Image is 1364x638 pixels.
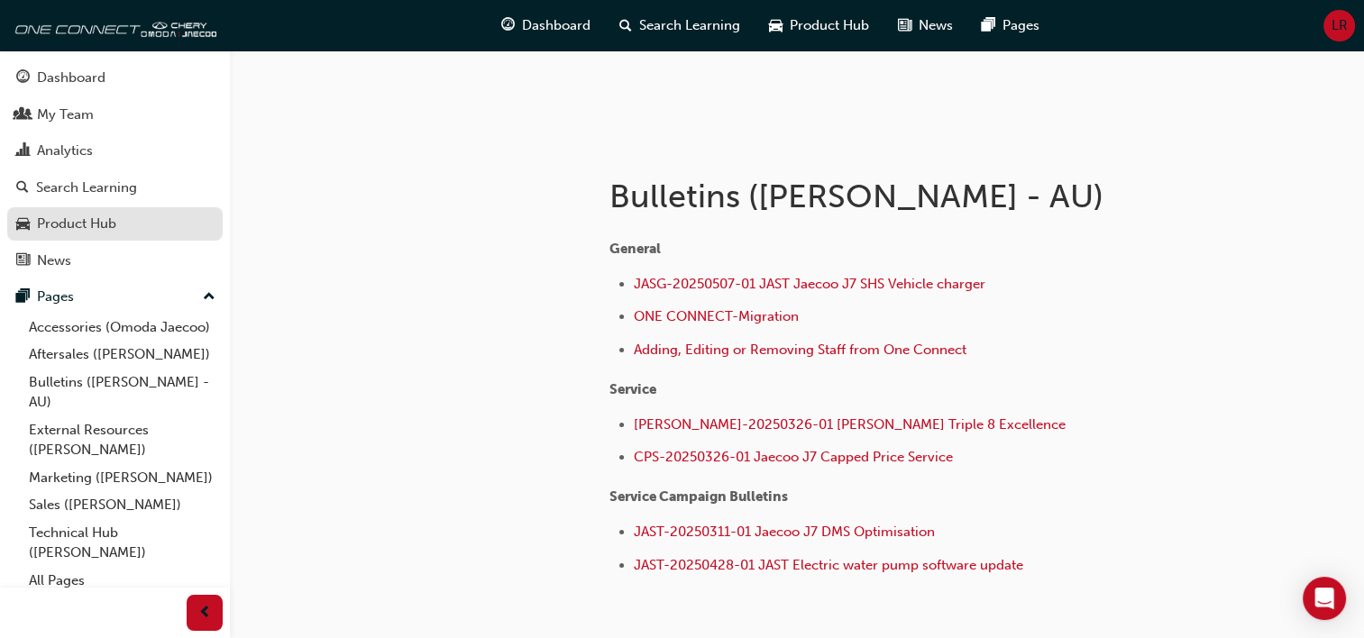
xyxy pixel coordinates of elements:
button: DashboardMy TeamAnalyticsSearch LearningProduct HubNews [7,58,223,280]
a: Aftersales ([PERSON_NAME]) [22,341,223,369]
span: Service [609,381,656,397]
a: Technical Hub ([PERSON_NAME]) [22,519,223,567]
span: Dashboard [522,15,590,36]
div: Pages [37,287,74,307]
a: News [7,244,223,278]
span: car-icon [769,14,783,37]
span: people-icon [16,107,30,123]
span: Pages [1002,15,1039,36]
a: Product Hub [7,207,223,241]
span: chart-icon [16,143,30,159]
div: News [37,251,71,271]
span: guage-icon [501,14,515,37]
span: news-icon [898,14,911,37]
span: up-icon [203,286,215,309]
a: [PERSON_NAME]-20250326-01 [PERSON_NAME] Triple 8 Excellence [634,416,1066,433]
a: All Pages [22,567,223,595]
span: search-icon [619,14,632,37]
a: CPS-20250326-01 Jaecoo J7 Capped Price Service [634,449,953,465]
a: Marketing ([PERSON_NAME]) [22,464,223,492]
h1: Bulletins ([PERSON_NAME] - AU) [609,177,1201,216]
span: LR [1332,15,1348,36]
span: News [919,15,953,36]
span: Search Learning [639,15,740,36]
div: Analytics [37,141,93,161]
a: Adding, Editing or Removing Staff from One Connect [634,342,966,358]
a: JASG-20250507-01 JAST Jaecoo J7 SHS Vehicle charger [634,276,985,292]
div: Product Hub [37,214,116,234]
a: JAST-20250311-01 Jaecoo J7 DMS Optimisation [634,524,935,540]
span: guage-icon [16,70,30,87]
a: Bulletins ([PERSON_NAME] - AU) [22,369,223,416]
a: search-iconSearch Learning [605,7,755,44]
button: Pages [7,280,223,314]
span: prev-icon [198,602,212,624]
a: guage-iconDashboard [487,7,605,44]
a: My Team [7,98,223,132]
a: ONE CONNECT-Migration [634,308,799,324]
span: General [609,241,661,257]
span: Product Hub [790,15,869,36]
a: External Resources ([PERSON_NAME]) [22,416,223,464]
a: Analytics [7,134,223,168]
span: pages-icon [16,289,30,305]
span: search-icon [16,180,29,196]
div: Open Intercom Messenger [1303,577,1346,620]
a: pages-iconPages [967,7,1054,44]
span: pages-icon [982,14,995,37]
a: Accessories (Omoda Jaecoo) [22,314,223,342]
button: LR [1323,10,1355,41]
div: Search Learning [36,178,137,198]
div: Dashboard [37,68,105,88]
a: news-iconNews [883,7,967,44]
a: Sales ([PERSON_NAME]) [22,491,223,519]
img: oneconnect [9,7,216,43]
a: car-iconProduct Hub [755,7,883,44]
span: car-icon [16,216,30,232]
a: Search Learning [7,171,223,205]
div: My Team [37,105,94,125]
span: Service Campaign Bulletins [609,488,788,505]
a: JAST-20250428-01 JAST Electric water pump software update [634,557,1023,573]
a: Dashboard [7,61,223,95]
span: news-icon [16,253,30,269]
